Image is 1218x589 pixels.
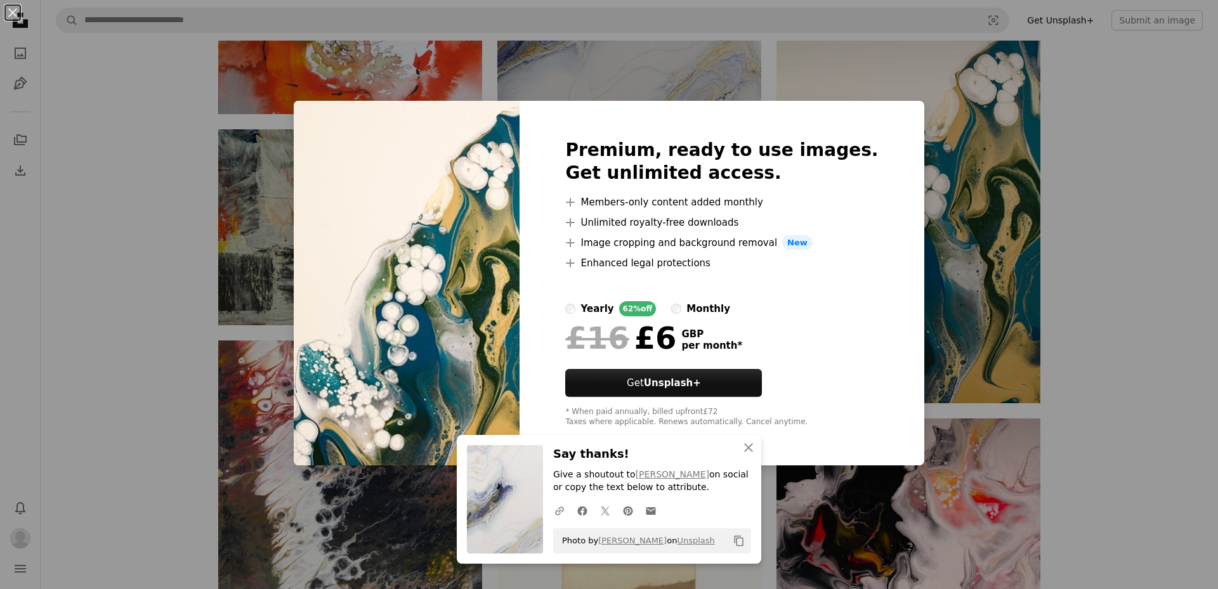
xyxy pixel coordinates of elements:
a: Share on Pinterest [617,498,639,523]
p: Give a shoutout to on social or copy the text below to attribute. [553,469,751,494]
h2: Premium, ready to use images. Get unlimited access. [565,139,878,184]
span: GBP [681,328,742,340]
a: Share on Twitter [594,498,617,523]
div: monthly [686,301,730,316]
img: premium_photo-1664111766860-606d24b5e95e [294,101,520,466]
li: Enhanced legal protections [565,256,878,271]
a: Share over email [639,498,662,523]
div: 62% off [619,301,657,316]
a: GetUnsplash+ [565,369,762,397]
a: Unsplash [677,536,714,545]
span: per month * [681,340,742,351]
strong: Unsplash+ [644,377,701,389]
button: Copy to clipboard [728,530,750,552]
li: Unlimited royalty-free downloads [565,215,878,230]
li: Image cropping and background removal [565,235,878,250]
div: * When paid annually, billed upfront £72 Taxes where applicable. Renews automatically. Cancel any... [565,407,878,427]
h3: Say thanks! [553,445,751,463]
span: £16 [565,321,629,354]
a: [PERSON_NAME] [598,536,667,545]
a: [PERSON_NAME] [636,469,709,479]
li: Members-only content added monthly [565,195,878,210]
input: monthly [671,304,681,314]
span: New [782,235,813,250]
input: yearly62%off [565,304,575,314]
a: Share on Facebook [571,498,594,523]
div: yearly [580,301,613,316]
span: Photo by on [556,531,715,551]
div: £6 [565,321,676,354]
